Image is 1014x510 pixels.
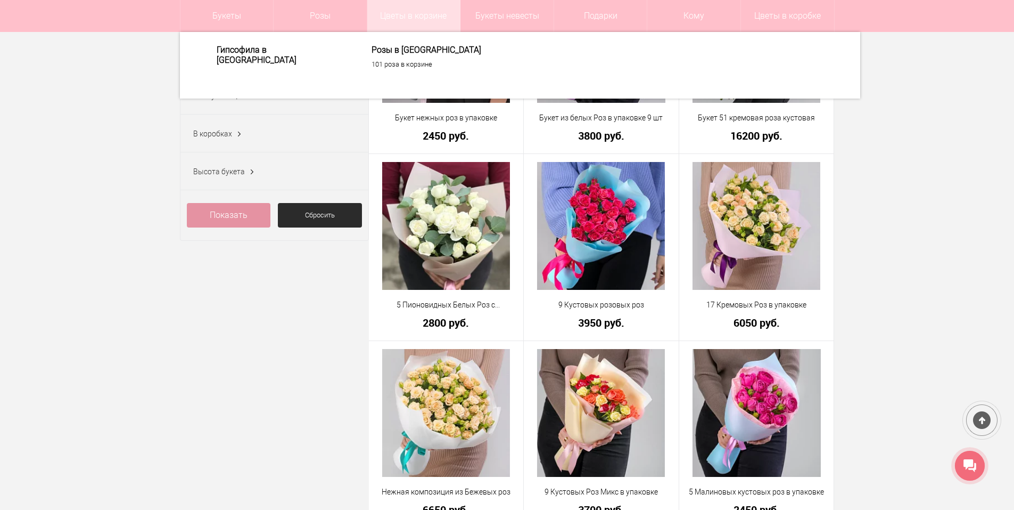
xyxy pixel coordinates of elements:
[372,60,502,69] a: 101 роза в корзине
[531,112,672,124] a: Букет из белых Роз в упаковке 9 шт
[382,349,510,477] img: Нежная композиция из Бежевых роз
[376,130,517,141] a: 2450 руб.
[193,129,232,138] span: В коробках
[686,130,827,141] a: 16200 руб.
[372,45,502,55] a: Розы в [GEOGRAPHIC_DATA]
[531,317,672,328] a: 3950 руб.
[686,487,827,498] a: 5 Малиновых кустовых роз в упаковке
[531,299,672,311] a: 9 Кустовых розовых роз
[193,167,245,176] span: Высота букета
[693,162,820,290] img: 17 Кремовых Роз в упаковке
[376,112,517,124] a: Букет нежных роз в упаковке
[382,162,510,290] img: 5 Пионовидных Белых Роз с эвкалиптом
[537,349,665,477] img: 9 Кустовых Роз Микс в упаковке
[376,317,517,328] a: 2800 руб.
[686,317,827,328] a: 6050 руб.
[376,487,517,498] a: Нежная композиция из Бежевых роз
[217,45,348,65] a: Гипсофила в [GEOGRAPHIC_DATA]
[693,349,821,477] img: 5 Малиновых кустовых роз в упаковке
[278,203,362,228] a: Сбросить
[187,203,271,228] a: Показать
[686,112,827,124] a: Букет 51 кремовая роза кустовая
[531,487,672,498] a: 9 Кустовых Роз Микс в упаковке
[537,162,665,290] img: 9 Кустовых розовых роз
[686,299,827,311] a: 17 Кремовых Роз в упаковке
[531,130,672,141] a: 3800 руб.
[376,299,517,311] a: 5 Пионовидных Белых Роз с эвкалиптом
